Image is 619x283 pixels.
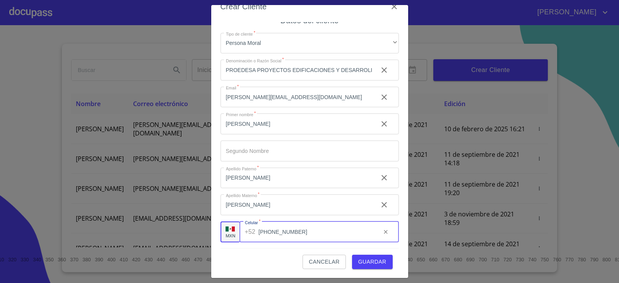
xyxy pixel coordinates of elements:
[221,33,399,54] div: Persona Moral
[221,0,267,13] h6: Crear Cliente
[378,224,393,240] button: clear input
[303,255,345,269] button: Cancelar
[226,226,235,232] img: R93DlvwvvjP9fbrDwZeCRYBHk45OWMq+AAOlFVsxT89f82nwPLnD58IP7+ANJEaWYhP0Tx8kkA0WlQMPQsAAgwAOmBj20AXj6...
[375,115,393,133] button: clear input
[375,61,393,79] button: clear input
[375,88,393,106] button: clear input
[352,255,393,269] button: Guardar
[226,233,236,238] p: MXN
[309,257,339,267] span: Cancelar
[358,257,386,267] span: Guardar
[375,168,393,187] button: clear input
[245,227,256,237] p: +52
[375,196,393,214] button: clear input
